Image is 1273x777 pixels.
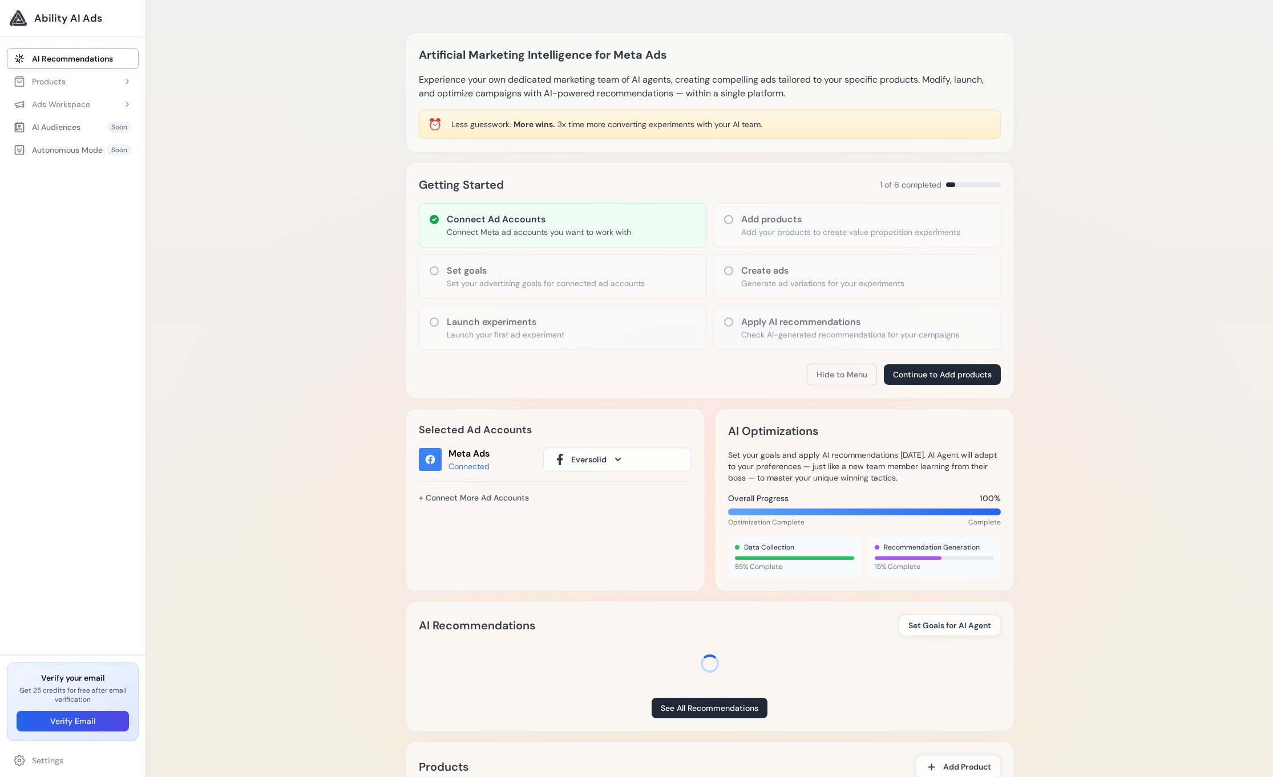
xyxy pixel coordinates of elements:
[7,750,139,771] a: Settings
[447,226,631,238] p: Connect Meta ad accounts you want to work with
[735,562,854,571] span: 85% Complete
[14,121,80,133] div: AI Audiences
[980,493,1001,504] span: 100%
[571,454,607,465] span: Eversolid
[514,119,555,129] span: More wins.
[728,422,818,440] h2: AI Optimizations
[728,493,789,504] span: Overall Progress
[728,518,805,527] span: Optimization Complete
[744,543,794,552] span: Data Collection
[447,329,564,340] p: Launch your first ad experiment
[7,94,139,115] button: Ads Workspace
[419,616,535,634] h2: AI Recommendations
[7,48,139,69] a: AI Recommendations
[652,698,767,718] a: See All Recommendations
[741,329,959,340] p: Check AI-generated recommendations for your campaigns
[884,364,1001,385] button: Continue to Add products
[447,264,645,278] h3: Set goals
[447,278,645,289] p: Set your advertising goals for connected ad accounts
[943,761,991,772] span: Add Product
[17,672,129,684] h3: Verify your email
[884,543,980,552] span: Recommendation Generation
[741,213,960,226] h3: Add products
[899,615,1001,636] button: Set Goals for AI Agent
[451,119,511,129] span: Less guesswork.
[14,99,90,110] div: Ads Workspace
[9,9,136,27] a: Ability AI Ads
[741,315,959,329] h3: Apply AI recommendations
[968,518,1001,527] span: Complete
[7,71,139,92] button: Products
[419,176,504,194] h2: Getting Started
[428,116,442,132] div: ⏰
[419,73,1001,100] p: Experience your own dedicated marketing team of AI agents, creating compelling ads tailored to yo...
[419,758,468,776] h2: Products
[880,179,941,190] span: 1 of 6 completed
[419,488,529,507] a: + Connect More Ad Accounts
[419,46,667,64] h1: Artificial Marketing Intelligence for Meta Ads
[447,315,564,329] h3: Launch experiments
[807,364,877,385] button: Hide to Menu
[741,226,960,238] p: Add your products to create value proposition experiments
[728,449,1001,483] p: Set your goals and apply AI recommendations [DATE]. AI Agent will adapt to your preferences — jus...
[107,121,132,133] span: Soon
[741,278,904,289] p: Generate ad variations for your experiments
[14,144,103,156] div: Autonomous Mode
[543,448,692,471] button: Eversolid
[908,620,991,631] span: Set Goals for AI Agent
[447,213,631,226] h3: Connect Ad Accounts
[875,562,994,571] span: 15% Complete
[34,10,102,26] span: Ability AI Ads
[448,447,490,461] div: Meta Ads
[107,144,132,156] span: Soon
[741,264,904,278] h3: Create ads
[557,119,762,129] span: 3x time more converting experiments with your AI team.
[17,686,129,704] p: Get 25 credits for free after email verification
[14,76,66,87] div: Products
[448,461,490,472] div: Connected
[419,422,692,438] h2: Selected Ad Accounts
[17,711,129,731] button: Verify Email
